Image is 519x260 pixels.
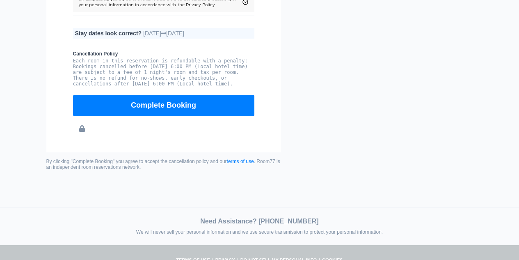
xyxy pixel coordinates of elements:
[38,229,481,235] div: We will never sell your personal information and we use secure transmission to protect your perso...
[73,51,254,57] b: Cancellation Policy
[73,95,254,116] button: Complete Booking
[75,30,142,37] b: Stay dates look correct?
[38,218,481,225] div: Need Assistance? [PHONE_NUMBER]
[227,159,254,164] a: terms of use
[73,58,254,87] pre: Each room in this reservation is refundable with a penalty: Bookings cancelled before [DATE] 6:00...
[143,30,184,37] span: [DATE] [DATE]
[46,159,281,170] small: By clicking "Complete Booking" you agree to accept the cancellation policy and our . Room77 is an...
